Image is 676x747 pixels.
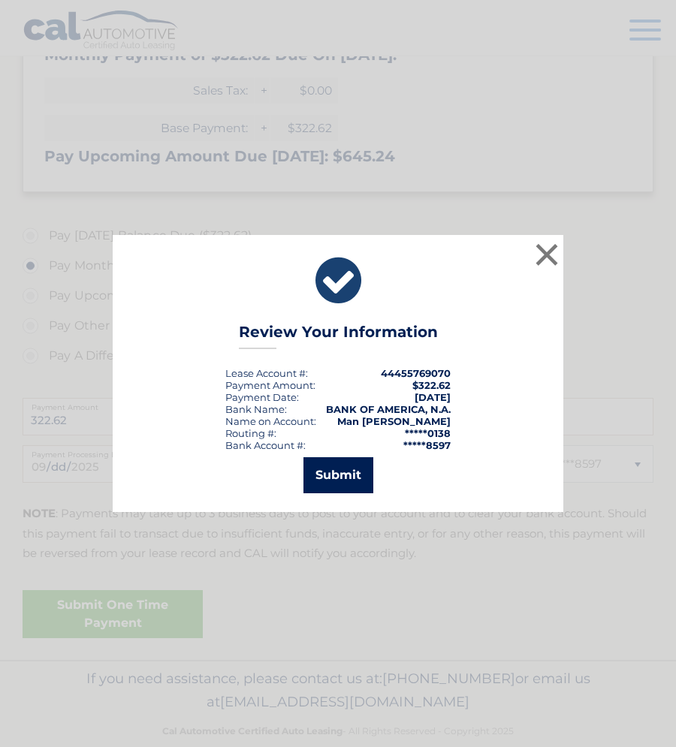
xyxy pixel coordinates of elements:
div: Name on Account: [225,415,316,427]
h3: Review Your Information [239,323,438,349]
strong: BANK OF AMERICA, N.A. [326,403,451,415]
div: Routing #: [225,427,276,439]
div: Bank Account #: [225,439,306,451]
div: Bank Name: [225,403,287,415]
div: : [225,391,299,403]
span: $322.62 [412,379,451,391]
strong: 44455769070 [381,367,451,379]
button: Submit [303,457,373,493]
div: Lease Account #: [225,367,308,379]
span: Payment Date [225,391,297,403]
div: Payment Amount: [225,379,315,391]
span: [DATE] [415,391,451,403]
strong: Man [PERSON_NAME] [337,415,451,427]
button: × [532,239,562,270]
